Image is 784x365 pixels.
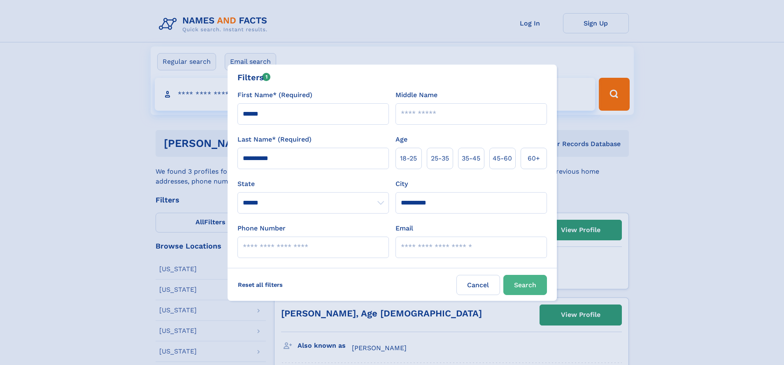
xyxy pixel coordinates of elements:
label: Reset all filters [233,275,288,295]
label: Phone Number [237,223,286,233]
label: Email [395,223,413,233]
span: 45‑60 [493,153,512,163]
label: First Name* (Required) [237,90,312,100]
label: Last Name* (Required) [237,135,312,144]
button: Search [503,275,547,295]
label: State [237,179,389,189]
span: 25‑35 [431,153,449,163]
div: Filters [237,71,271,84]
label: City [395,179,408,189]
span: 35‑45 [462,153,480,163]
label: Age [395,135,407,144]
span: 60+ [528,153,540,163]
span: 18‑25 [400,153,417,163]
label: Cancel [456,275,500,295]
label: Middle Name [395,90,437,100]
